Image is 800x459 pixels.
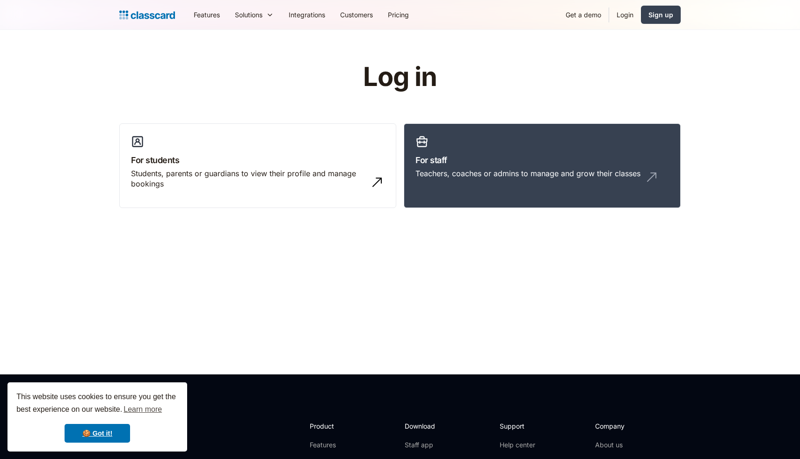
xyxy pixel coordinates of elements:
div: Solutions [227,4,281,25]
a: Sign up [641,6,681,24]
span: This website uses cookies to ensure you get the best experience on our website. [16,391,178,416]
a: dismiss cookie message [65,424,130,443]
h2: Company [595,421,657,431]
h2: Download [405,421,443,431]
div: cookieconsent [7,382,187,452]
a: For studentsStudents, parents or guardians to view their profile and manage bookings [119,123,396,208]
a: Get a demo [558,4,609,25]
a: Help center [500,440,538,450]
a: Login [609,4,641,25]
a: Features [186,4,227,25]
h2: Product [310,421,360,431]
a: Integrations [281,4,333,25]
h3: For staff [415,154,669,166]
div: Students, parents or guardians to view their profile and manage bookings [131,168,366,189]
h2: Support [500,421,538,431]
a: About us [595,440,657,450]
a: Logo [119,8,175,22]
a: Features [310,440,360,450]
div: Teachers, coaches or admins to manage and grow their classes [415,168,640,179]
a: learn more about cookies [122,402,163,416]
a: Customers [333,4,380,25]
h1: Log in [252,63,549,92]
a: Staff app [405,440,443,450]
a: For staffTeachers, coaches or admins to manage and grow their classes [404,123,681,208]
div: Sign up [648,10,673,20]
div: Solutions [235,10,262,20]
a: Pricing [380,4,416,25]
h3: For students [131,154,385,166]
